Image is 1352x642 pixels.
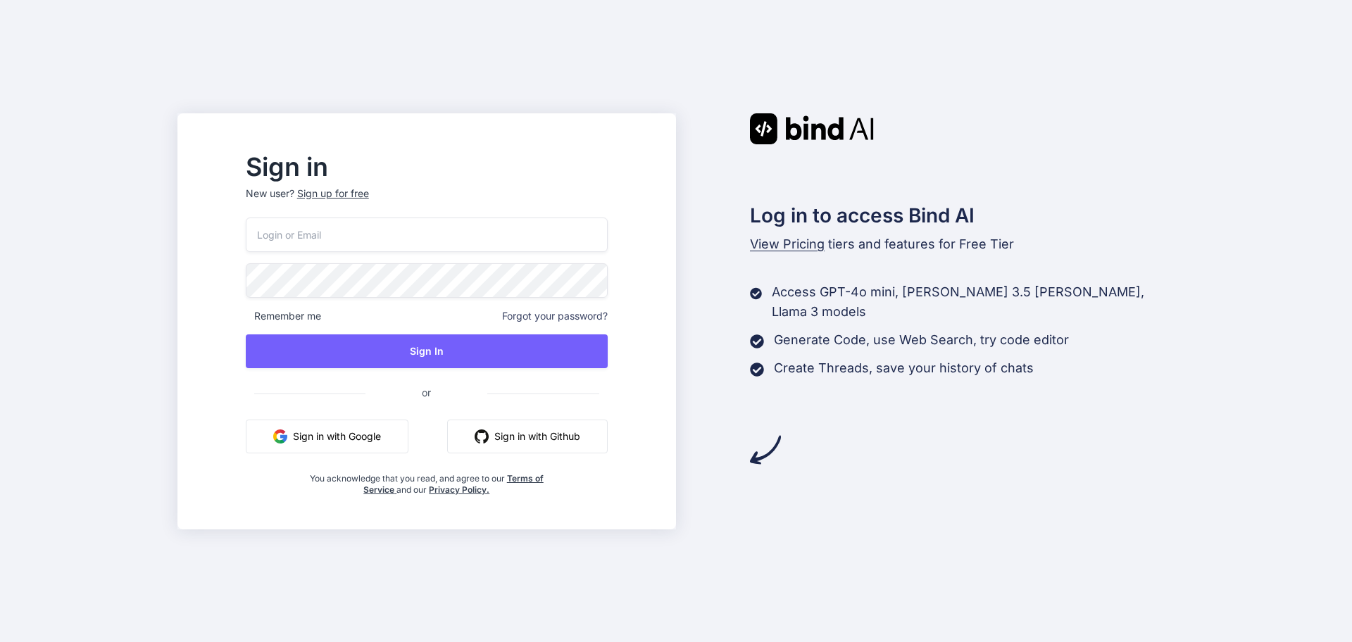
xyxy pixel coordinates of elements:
p: tiers and features for Free Tier [750,234,1175,254]
span: View Pricing [750,237,825,251]
h2: Sign in [246,156,608,178]
img: Bind AI logo [750,113,874,144]
span: Forgot your password? [502,309,608,323]
p: Create Threads, save your history of chats [774,358,1034,378]
a: Terms of Service [363,473,544,495]
div: You acknowledge that you read, and agree to our and our [306,465,547,496]
p: Generate Code, use Web Search, try code editor [774,330,1069,350]
p: New user? [246,187,608,218]
img: google [273,429,287,443]
button: Sign in with Github [447,420,608,453]
img: github [475,429,489,443]
img: arrow [750,434,781,465]
div: Sign up for free [297,187,369,201]
h2: Log in to access Bind AI [750,201,1175,230]
a: Privacy Policy. [429,484,489,495]
button: Sign in with Google [246,420,408,453]
span: Remember me [246,309,321,323]
p: Access GPT-4o mini, [PERSON_NAME] 3.5 [PERSON_NAME], Llama 3 models [772,282,1175,322]
span: or [365,375,487,410]
button: Sign In [246,334,608,368]
input: Login or Email [246,218,608,252]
